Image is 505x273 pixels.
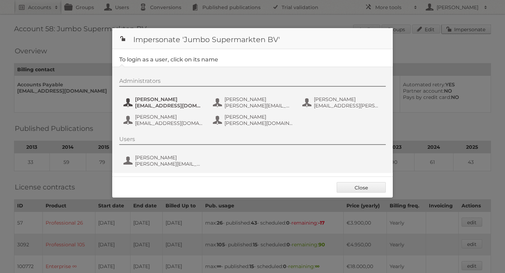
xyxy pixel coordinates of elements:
[135,102,203,109] span: [EMAIL_ADDRESS][DOMAIN_NAME]
[314,96,382,102] span: [PERSON_NAME]
[135,96,203,102] span: [PERSON_NAME]
[224,114,292,120] span: [PERSON_NAME]
[135,120,203,126] span: [EMAIL_ADDRESS][DOMAIN_NAME]
[212,95,295,109] button: [PERSON_NAME] [PERSON_NAME][EMAIL_ADDRESS][DOMAIN_NAME]
[112,28,393,49] h1: Impersonate 'Jumbo Supermarkten BV'
[212,113,295,127] button: [PERSON_NAME] [PERSON_NAME][DOMAIN_NAME][EMAIL_ADDRESS][DOMAIN_NAME]
[135,154,203,161] span: [PERSON_NAME]
[224,102,292,109] span: [PERSON_NAME][EMAIL_ADDRESS][DOMAIN_NAME]
[123,154,205,168] button: [PERSON_NAME] [PERSON_NAME][EMAIL_ADDRESS][DOMAIN_NAME]
[314,102,382,109] span: [EMAIL_ADDRESS][PERSON_NAME][DOMAIN_NAME]
[119,78,386,87] div: Administrators
[135,114,203,120] span: [PERSON_NAME]
[337,182,386,193] a: Close
[123,95,205,109] button: [PERSON_NAME] [EMAIL_ADDRESS][DOMAIN_NAME]
[302,95,384,109] button: [PERSON_NAME] [EMAIL_ADDRESS][PERSON_NAME][DOMAIN_NAME]
[123,113,205,127] button: [PERSON_NAME] [EMAIL_ADDRESS][DOMAIN_NAME]
[119,56,218,63] legend: To login as a user, click on its name
[224,96,292,102] span: [PERSON_NAME]
[135,161,203,167] span: [PERSON_NAME][EMAIL_ADDRESS][DOMAIN_NAME]
[224,120,292,126] span: [PERSON_NAME][DOMAIN_NAME][EMAIL_ADDRESS][DOMAIN_NAME]
[119,136,386,145] div: Users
